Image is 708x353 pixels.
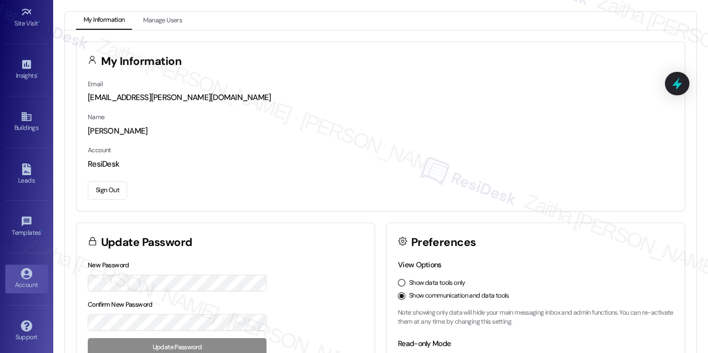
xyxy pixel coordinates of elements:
[409,291,509,301] label: Show communication and data tools
[101,237,193,248] h3: Update Password
[88,261,129,269] label: New Password
[88,159,673,170] div: ResiDesk
[88,113,105,121] label: Name
[38,18,40,26] span: •
[88,80,103,88] label: Email
[409,278,465,288] label: Show data tools only
[5,265,48,293] a: Account
[88,126,673,137] div: [PERSON_NAME]
[398,308,673,327] p: Note: showing only data will hide your main messaging inbox and admin functions. You can re-activ...
[411,237,476,248] h3: Preferences
[88,146,111,154] label: Account
[5,3,48,32] a: Site Visit •
[88,92,673,103] div: [EMAIL_ADDRESS][PERSON_NAME][DOMAIN_NAME]
[5,55,48,84] a: Insights •
[398,339,451,348] label: Read-only Mode
[41,227,43,235] span: •
[5,108,48,136] a: Buildings
[88,300,153,309] label: Confirm New Password
[5,317,48,346] a: Support
[5,212,48,241] a: Templates •
[37,70,38,78] span: •
[76,12,132,30] button: My Information
[5,160,48,189] a: Leads
[136,12,189,30] button: Manage Users
[88,181,127,200] button: Sign Out
[101,56,182,67] h3: My Information
[398,260,442,269] label: View Options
